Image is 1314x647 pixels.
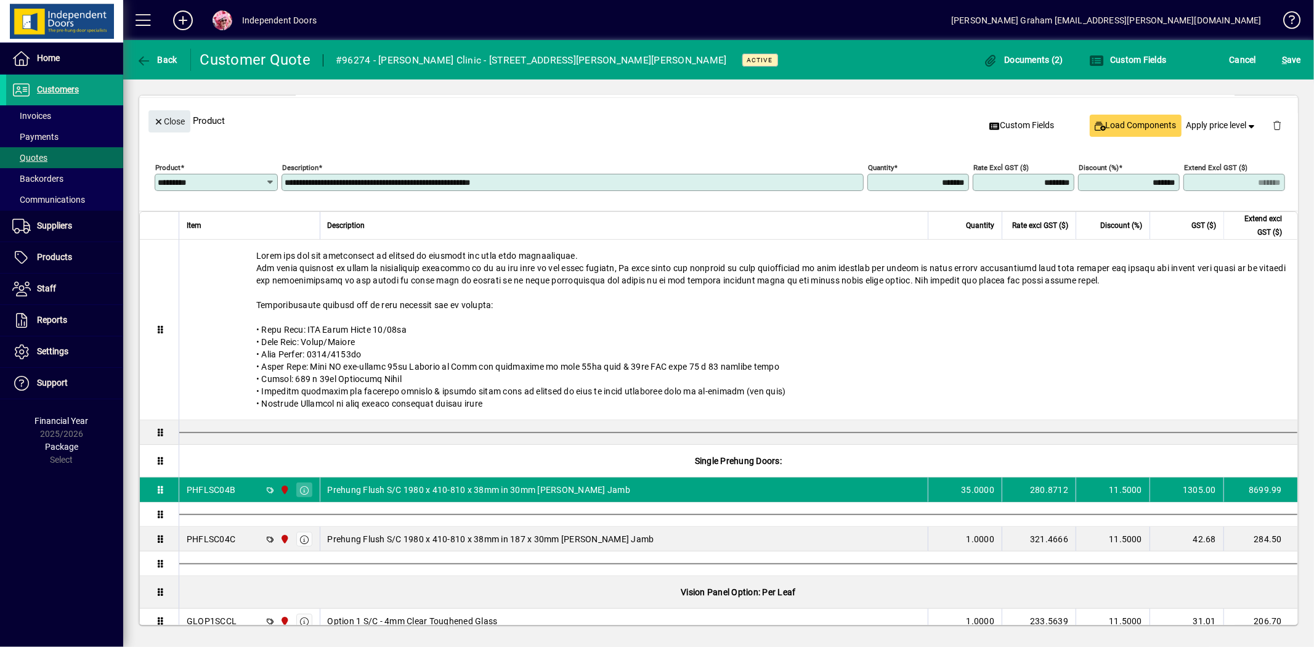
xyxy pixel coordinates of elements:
[1010,615,1068,627] div: 233.5639
[133,49,180,71] button: Back
[6,147,123,168] a: Quotes
[6,105,123,126] a: Invoices
[153,112,185,132] span: Close
[37,252,72,262] span: Products
[961,484,994,496] span: 35.0000
[328,219,365,232] span: Description
[37,221,72,230] span: Suppliers
[1230,50,1257,70] span: Cancel
[966,219,994,232] span: Quantity
[1262,120,1292,131] app-page-header-button: Delete
[328,533,654,545] span: Prehung Flush S/C 1980 x 410-810 x 38mm in 187 x 30mm [PERSON_NAME] Jamb
[6,305,123,336] a: Reports
[37,53,60,63] span: Home
[6,189,123,210] a: Communications
[187,615,237,627] div: GLOP1SCCL
[1095,119,1177,132] span: Load Components
[1089,55,1167,65] span: Custom Fields
[12,174,63,184] span: Backorders
[1274,2,1299,43] a: Knowledge Base
[6,211,123,242] a: Suppliers
[1010,533,1068,545] div: 321.4666
[1186,119,1258,132] span: Apply price level
[179,576,1297,608] div: Vision Panel Option: Per Leaf
[1076,527,1150,551] td: 11.5000
[37,346,68,356] span: Settings
[200,50,311,70] div: Customer Quote
[187,533,235,545] div: PHFLSC04C
[6,274,123,304] a: Staff
[12,111,51,121] span: Invoices
[1150,478,1223,502] td: 1305.00
[336,51,727,70] div: #96274 - [PERSON_NAME] Clinic - [STREET_ADDRESS][PERSON_NAME][PERSON_NAME]
[1282,50,1301,70] span: ave
[1184,163,1247,172] mat-label: Extend excl GST ($)
[123,49,191,71] app-page-header-button: Back
[6,168,123,189] a: Backorders
[868,163,894,172] mat-label: Quantity
[973,163,1029,172] mat-label: Rate excl GST ($)
[277,614,291,628] span: Christchurch
[951,10,1262,30] div: [PERSON_NAME] Graham [EMAIL_ADDRESS][PERSON_NAME][DOMAIN_NAME]
[179,445,1297,477] div: Single Prehung Doors:
[1076,609,1150,633] td: 11.5000
[1282,55,1287,65] span: S
[1279,49,1304,71] button: Save
[187,484,235,496] div: PHFLSC04B
[6,242,123,273] a: Products
[1150,527,1223,551] td: 42.68
[1227,49,1260,71] button: Cancel
[145,115,193,126] app-page-header-button: Close
[1191,219,1216,232] span: GST ($)
[328,484,631,496] span: Prehung Flush S/C 1980 x 410-810 x 38mm in 30mm [PERSON_NAME] Jamb
[1231,212,1282,239] span: Extend excl GST ($)
[6,336,123,367] a: Settings
[277,532,291,546] span: Christchurch
[35,416,89,426] span: Financial Year
[1010,484,1068,496] div: 280.8712
[984,115,1060,137] button: Custom Fields
[1100,219,1142,232] span: Discount (%)
[983,55,1063,65] span: Documents (2)
[187,219,201,232] span: Item
[37,378,68,388] span: Support
[1182,115,1263,137] button: Apply price level
[163,9,203,31] button: Add
[45,442,78,452] span: Package
[1012,219,1068,232] span: Rate excl GST ($)
[139,98,1298,143] div: Product
[980,49,1066,71] button: Documents (2)
[1090,115,1182,137] button: Load Components
[967,533,995,545] span: 1.0000
[148,110,190,132] button: Close
[12,132,59,142] span: Payments
[328,615,498,627] span: Option 1 S/C - 4mm Clear Toughened Glass
[12,153,47,163] span: Quotes
[37,283,56,293] span: Staff
[1150,609,1223,633] td: 31.01
[242,10,317,30] div: Independent Doors
[1086,49,1170,71] button: Custom Fields
[277,483,291,497] span: Christchurch
[155,163,180,172] mat-label: Product
[1262,110,1292,140] button: Delete
[1076,478,1150,502] td: 11.5000
[1223,527,1297,551] td: 284.50
[1223,609,1297,633] td: 206.70
[1223,478,1297,502] td: 8699.99
[6,43,123,74] a: Home
[37,84,79,94] span: Customers
[989,119,1055,132] span: Custom Fields
[12,195,85,205] span: Communications
[6,368,123,399] a: Support
[37,315,67,325] span: Reports
[747,56,773,64] span: Active
[203,9,242,31] button: Profile
[6,126,123,147] a: Payments
[282,163,318,172] mat-label: Description
[136,55,177,65] span: Back
[1079,163,1119,172] mat-label: Discount (%)
[967,615,995,627] span: 1.0000
[179,240,1297,420] div: Lorem ips dol sit ametconsect ad elitsed do eiusmodt inc utla etdo magnaaliquae. Adm venia quisno...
